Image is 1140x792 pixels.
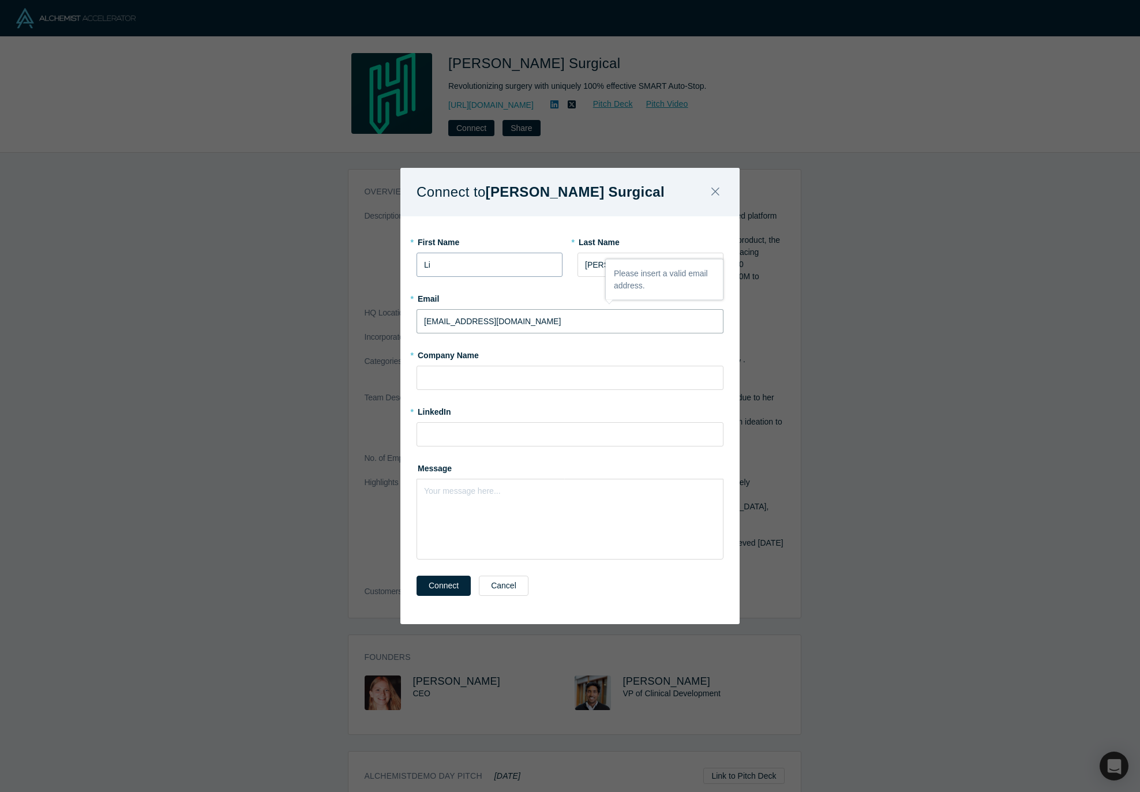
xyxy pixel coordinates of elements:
[417,346,723,362] label: Company Name
[417,289,723,305] label: Email
[479,576,528,596] button: Cancel
[577,232,723,249] label: Last Name
[417,576,471,596] button: Connect
[417,232,562,249] label: First Name
[417,479,723,560] div: rdw-wrapper
[417,459,723,475] label: Message
[425,483,716,495] div: rdw-editor
[606,260,723,300] div: Please insert a valid email address.
[703,180,727,205] button: Close
[417,402,451,418] label: LinkedIn
[486,184,665,200] b: [PERSON_NAME] Surgical
[417,180,685,204] h1: Connect to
